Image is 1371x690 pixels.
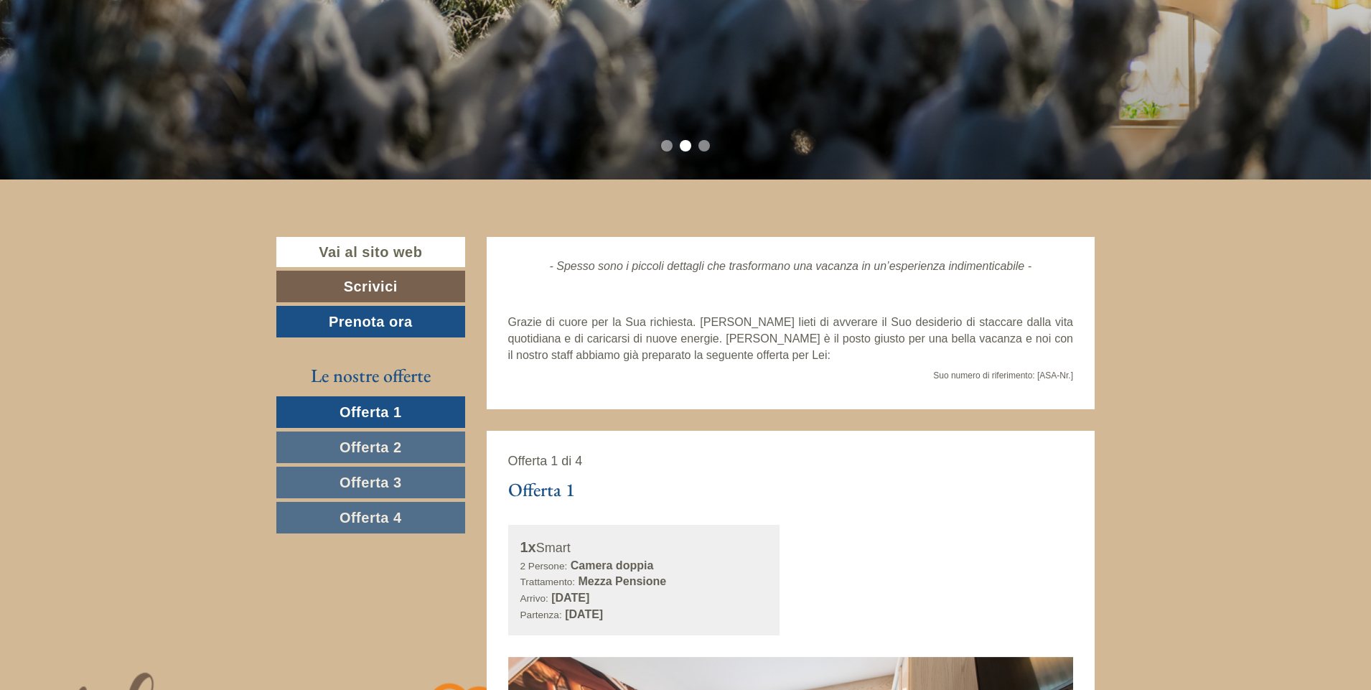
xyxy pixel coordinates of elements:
[520,537,768,558] div: Smart
[508,314,1074,364] p: Grazie di cuore per la Sua richiesta. [PERSON_NAME] lieti di avverare il Suo desiderio di staccar...
[508,454,583,468] span: Offerta 1 di 4
[520,561,568,572] small: 2 Persone:
[340,404,402,420] span: Offerta 1
[579,575,667,587] b: Mezza Pensione
[340,510,402,526] span: Offerta 4
[276,306,465,337] a: Prenota ora
[340,475,402,490] span: Offerta 3
[571,559,654,572] b: Camera doppia
[550,260,1031,272] em: - Spesso sono i piccoli dettagli che trasformano una vacanza in un’esperienza indimenticabile -
[520,577,576,587] small: Trattamento:
[508,477,575,503] div: Offerta 1
[520,593,548,604] small: Arrivo:
[551,592,589,604] b: [DATE]
[276,271,465,302] a: Scrivici
[565,608,603,620] b: [DATE]
[520,539,536,555] b: 1x
[520,610,562,620] small: Partenza:
[340,439,402,455] span: Offerta 2
[276,363,465,389] div: Le nostre offerte
[508,371,1074,381] h6: Suo numero di riferimento: [ASA-Nr.]
[276,237,465,268] a: Vai al sito web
